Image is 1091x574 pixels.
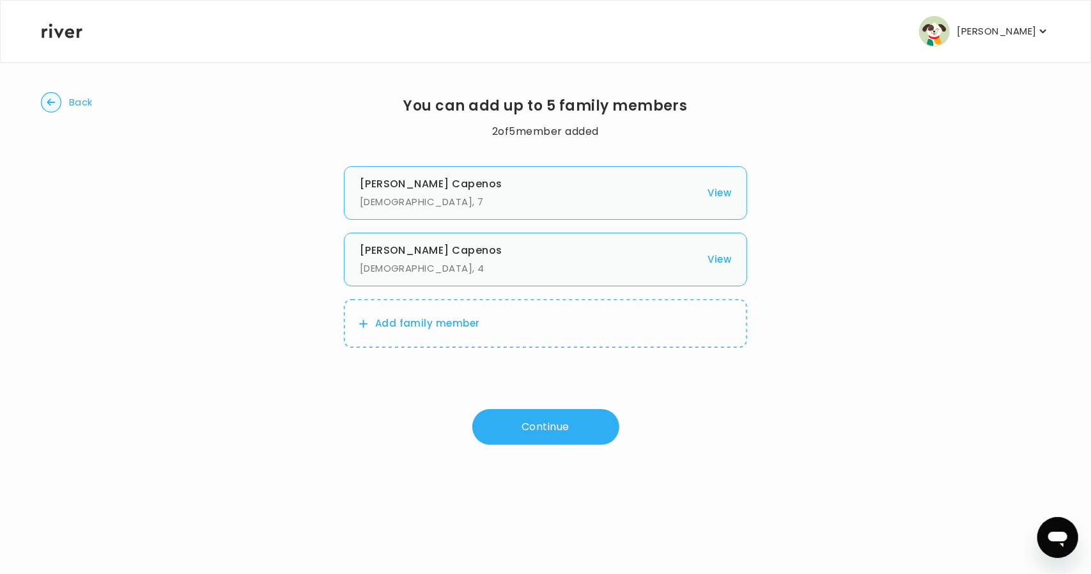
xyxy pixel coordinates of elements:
h3: [PERSON_NAME] Capenos [360,175,700,193]
button: View [708,184,731,202]
p: 2 of 5 member added [41,123,1050,141]
span: Back [69,93,93,111]
button: Back [41,92,93,112]
p: Add family member [375,314,480,332]
iframe: Button to launch messaging window [1037,517,1078,558]
h3: [PERSON_NAME] Capenos [360,242,700,260]
img: user avatar [919,16,950,47]
p: [DEMOGRAPHIC_DATA] , 7 [360,193,700,211]
p: [PERSON_NAME] [957,22,1037,40]
button: Continue [472,409,619,445]
button: Add family member [344,299,748,348]
button: user avatar[PERSON_NAME] [919,16,1049,47]
button: View [708,251,731,268]
p: [DEMOGRAPHIC_DATA] , 4 [360,260,700,277]
h2: You can add up to 5 family members [41,97,1050,115]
